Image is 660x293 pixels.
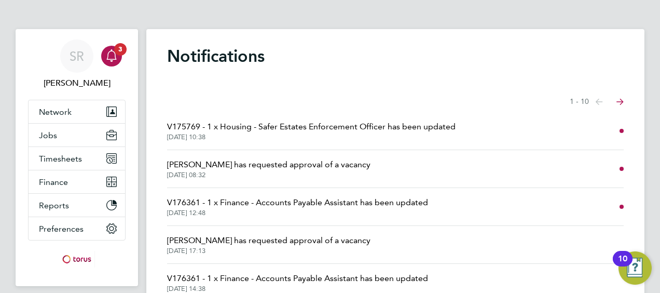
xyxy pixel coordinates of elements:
span: Network [39,107,72,117]
span: [DATE] 08:32 [167,171,370,179]
span: Steph Riley [28,77,126,89]
nav: Main navigation [16,29,138,286]
span: V176361 - 1 x Finance - Accounts Payable Assistant has been updated [167,196,428,209]
a: V176361 - 1 x Finance - Accounts Payable Assistant has been updated[DATE] 12:48 [167,196,428,217]
a: V175769 - 1 x Housing - Safer Estates Enforcement Officer has been updated[DATE] 10:38 [167,121,456,141]
span: V175769 - 1 x Housing - Safer Estates Enforcement Officer has been updated [167,121,456,133]
button: Finance [29,170,125,193]
span: [PERSON_NAME] has requested approval of a vacancy [167,234,370,247]
a: 3 [101,39,122,73]
span: [PERSON_NAME] has requested approval of a vacancy [167,158,370,171]
a: SR[PERSON_NAME] [28,39,126,89]
span: Finance [39,177,68,187]
span: [DATE] 17:13 [167,247,370,255]
h1: Notifications [167,46,624,66]
span: [DATE] 12:48 [167,209,428,217]
span: 3 [114,43,127,56]
span: Jobs [39,130,57,140]
button: Network [29,100,125,123]
span: [DATE] 10:38 [167,133,456,141]
span: Timesheets [39,154,82,164]
span: Preferences [39,224,84,234]
img: torus-logo-retina.png [59,251,95,268]
span: Reports [39,201,69,210]
span: SR [70,49,84,63]
button: Preferences [29,217,125,240]
a: [PERSON_NAME] has requested approval of a vacancy[DATE] 17:13 [167,234,370,255]
a: [PERSON_NAME] has requested approval of a vacancy[DATE] 08:32 [167,158,370,179]
a: V176361 - 1 x Finance - Accounts Payable Assistant has been updated[DATE] 14:38 [167,272,428,293]
span: V176361 - 1 x Finance - Accounts Payable Assistant has been updated [167,272,428,285]
a: Go to home page [28,251,126,268]
button: Jobs [29,124,125,146]
span: [DATE] 14:38 [167,285,428,293]
div: 10 [618,259,627,272]
nav: Select page of notifications list [570,91,624,112]
span: 1 - 10 [570,97,589,107]
button: Reports [29,194,125,217]
button: Timesheets [29,147,125,170]
button: Open Resource Center, 10 new notifications [618,251,652,285]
